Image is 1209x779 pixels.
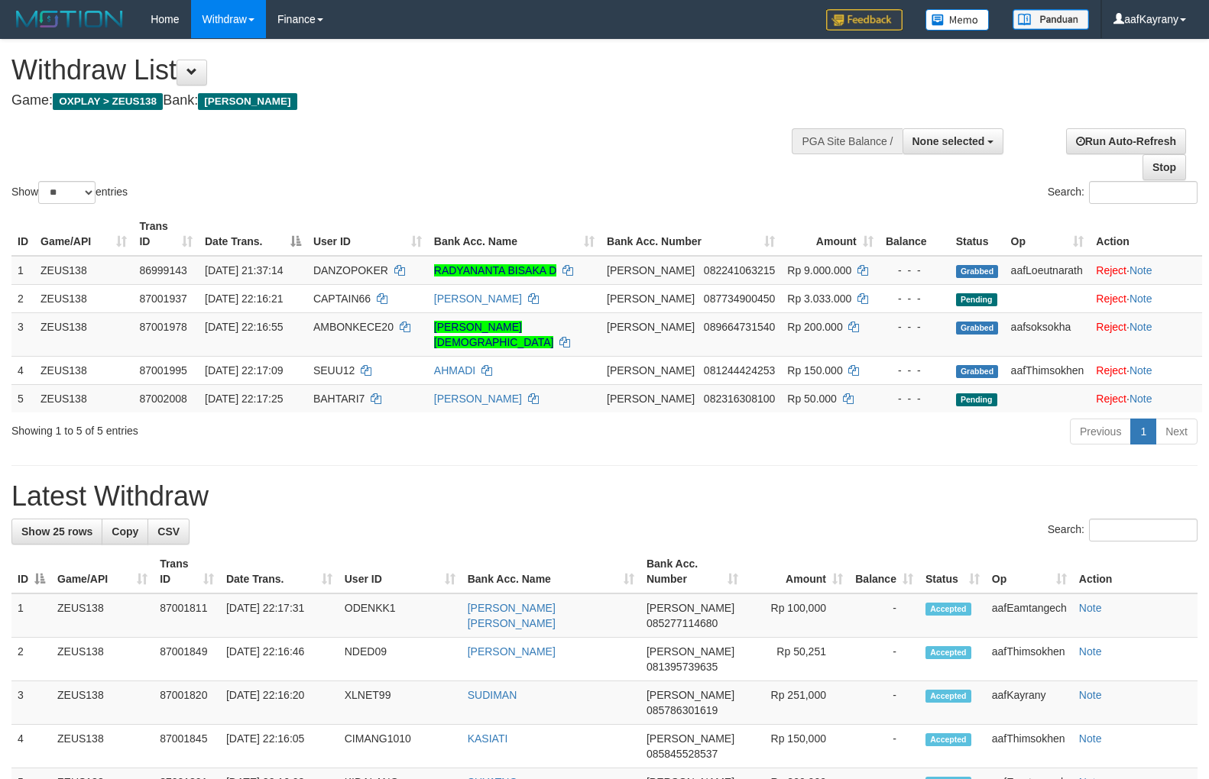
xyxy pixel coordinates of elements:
span: [PERSON_NAME] [607,293,695,305]
td: XLNET99 [339,681,462,725]
td: ZEUS138 [51,725,154,768]
td: · [1090,384,1202,412]
span: Pending [956,293,997,306]
th: User ID: activate to sort column ascending [307,212,428,256]
td: ZEUS138 [51,593,154,638]
span: [DATE] 22:16:55 [205,321,283,333]
span: Copy 081395739635 to clipboard [647,661,718,673]
a: KASIATI [468,732,508,745]
span: Rp 200.000 [787,321,842,333]
span: Copy 081244424253 to clipboard [704,364,775,377]
a: [PERSON_NAME] [DEMOGRAPHIC_DATA] [434,321,554,348]
span: 87001995 [139,364,186,377]
span: [PERSON_NAME] [647,732,734,745]
a: Note [1130,264,1152,276]
select: Showentries [38,181,96,204]
th: Amount: activate to sort column ascending [744,550,849,593]
div: - - - [886,263,944,278]
a: [PERSON_NAME] [434,293,522,305]
a: Note [1130,293,1152,305]
span: Copy 085277114680 to clipboard [647,617,718,629]
span: Grabbed [956,322,999,335]
td: ZEUS138 [51,681,154,725]
img: panduan.png [1013,9,1089,30]
th: Bank Acc. Number: activate to sort column ascending [640,550,744,593]
span: [DATE] 22:16:21 [205,293,283,305]
th: ID: activate to sort column descending [11,550,51,593]
span: 87002008 [139,393,186,405]
td: - [849,681,919,725]
a: 1 [1130,419,1156,444]
div: PGA Site Balance / [792,128,902,154]
td: - [849,593,919,638]
th: Action [1073,550,1198,593]
td: ZEUS138 [51,638,154,681]
span: Show 25 rows [21,525,92,538]
span: [PERSON_NAME] [607,364,695,377]
a: [PERSON_NAME] [468,645,556,658]
span: Rp 3.033.000 [787,293,851,305]
td: ODENKK1 [339,593,462,638]
td: Rp 251,000 [744,681,849,725]
span: Copy 087734900450 to clipboard [704,293,775,305]
a: [PERSON_NAME] [PERSON_NAME] [468,602,556,629]
th: Bank Acc. Number: activate to sort column ascending [601,212,781,256]
th: Op: activate to sort column ascending [1005,212,1091,256]
span: Grabbed [956,265,999,278]
th: Status [950,212,1005,256]
td: 2 [11,638,51,681]
span: Accepted [925,733,971,746]
img: Button%20Memo.svg [925,9,990,31]
span: Grabbed [956,365,999,378]
th: Balance: activate to sort column ascending [849,550,919,593]
a: Show 25 rows [11,519,102,545]
div: - - - [886,391,944,406]
a: Note [1079,645,1102,658]
th: Date Trans.: activate to sort column descending [199,212,307,256]
td: 1 [11,593,51,638]
span: Accepted [925,603,971,616]
a: Reject [1096,364,1126,377]
input: Search: [1089,181,1198,204]
td: aafKayrany [986,681,1073,725]
a: Reject [1096,293,1126,305]
span: DANZOPOKER [313,264,388,276]
th: User ID: activate to sort column ascending [339,550,462,593]
h1: Withdraw List [11,55,791,86]
td: aafThimsokhen [1005,356,1091,384]
td: 3 [11,312,34,356]
a: Stop [1143,154,1186,180]
a: Note [1130,321,1152,333]
td: - [849,638,919,681]
th: Game/API: activate to sort column ascending [34,212,133,256]
div: Showing 1 to 5 of 5 entries [11,417,492,438]
td: aafLoeutnarath [1005,256,1091,285]
span: CSV [157,525,180,538]
td: 5 [11,384,34,412]
a: Note [1079,602,1102,614]
th: Op: activate to sort column ascending [986,550,1073,593]
a: Next [1156,419,1198,444]
span: Copy 085786301619 to clipboard [647,704,718,716]
td: · [1090,356,1202,384]
button: None selected [903,128,1004,154]
th: Game/API: activate to sort column ascending [51,550,154,593]
a: Run Auto-Refresh [1066,128,1186,154]
span: Pending [956,393,997,406]
a: Reject [1096,393,1126,405]
a: CSV [147,519,190,545]
th: Status: activate to sort column ascending [919,550,986,593]
span: Copy 082241063215 to clipboard [704,264,775,276]
td: [DATE] 22:16:20 [220,681,339,725]
td: Rp 100,000 [744,593,849,638]
span: AMBONKECE20 [313,321,394,333]
div: - - - [886,291,944,306]
span: Copy 089664731540 to clipboard [704,321,775,333]
td: [DATE] 22:16:46 [220,638,339,681]
span: Rp 50.000 [787,393,837,405]
a: AHMADI [434,364,475,377]
td: · [1090,284,1202,312]
a: Note [1079,689,1102,701]
a: Note [1079,732,1102,745]
a: SUDIMAN [468,689,517,701]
